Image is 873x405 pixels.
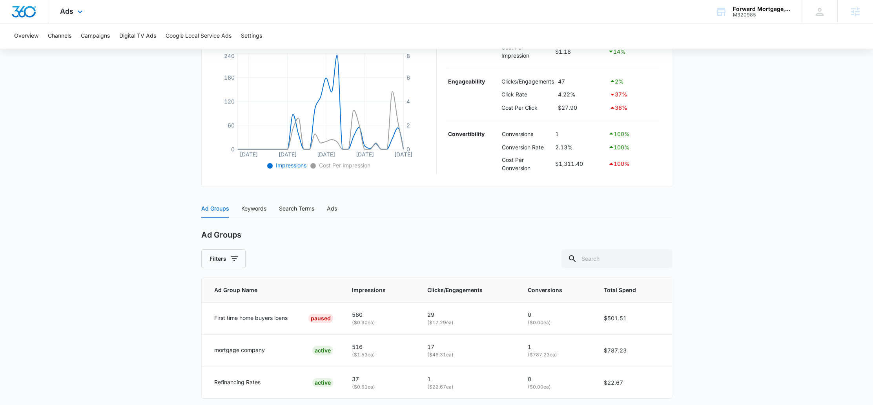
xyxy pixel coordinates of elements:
[30,46,70,51] div: Domain Overview
[48,24,71,49] button: Channels
[227,122,234,129] tspan: 60
[20,20,86,27] div: Domain: [DOMAIN_NAME]
[553,154,606,174] td: $1,311.40
[214,314,288,322] p: First time home buyers loans
[528,319,585,327] p: ( $0.00 ea)
[733,12,790,18] div: account id
[406,52,410,59] tspan: 8
[528,383,585,391] p: ( $0.00 ea)
[352,351,408,359] p: ( $1.53 ea)
[499,74,556,88] td: Clicks/Engagements
[528,351,585,359] p: ( $787.23 ea)
[352,375,408,383] p: 37
[201,230,241,240] h2: Ad Groups
[274,162,306,169] span: Impressions
[14,24,38,49] button: Overview
[278,151,296,157] tspan: [DATE]
[448,78,485,85] strong: Engageability
[201,249,246,268] button: Filters
[499,101,556,114] td: Cost Per Click
[60,7,73,15] span: Ads
[224,74,234,81] tspan: 180
[427,375,509,383] p: 1
[553,140,606,154] td: 2.13%
[528,311,585,319] p: 0
[166,24,231,49] button: Google Local Service Ads
[352,319,408,327] p: ( $0.90 ea)
[214,378,261,387] p: Refinancing Rates
[201,204,229,213] div: Ad Groups
[352,311,408,319] p: 560
[78,45,84,52] img: tab_keywords_by_traffic_grey.svg
[556,88,607,101] td: 4.22%
[427,311,509,319] p: 29
[81,24,110,49] button: Campaigns
[352,383,408,391] p: ( $0.61 ea)
[500,127,553,141] td: Conversions
[317,162,370,169] span: Cost Per Impression
[427,319,509,327] p: ( $17.29 ea)
[448,131,485,137] strong: Convertibility
[499,41,553,62] td: Cost Per Impression
[406,74,410,81] tspan: 6
[427,383,509,391] p: ( $22.67 ea)
[241,204,266,213] div: Keywords
[553,41,606,62] td: $1.18
[240,151,258,157] tspan: [DATE]
[231,146,234,153] tspan: 0
[427,343,509,351] p: 17
[528,286,574,294] span: Conversions
[608,159,657,169] div: 100 %
[224,52,234,59] tspan: 240
[608,142,657,152] div: 100 %
[312,378,333,387] div: ACTIVE
[312,346,333,355] div: ACTIVE
[500,154,553,174] td: Cost Per Conversion
[528,343,585,351] p: 1
[608,47,657,56] div: 14 %
[609,103,657,113] div: 36 %
[87,46,132,51] div: Keywords by Traffic
[406,146,410,153] tspan: 0
[733,6,790,12] div: account name
[224,98,234,105] tspan: 120
[279,204,314,213] div: Search Terms
[427,286,498,294] span: Clicks/Engagements
[406,98,410,105] tspan: 4
[594,367,671,398] td: $22.67
[21,45,27,52] img: tab_domain_overview_orange.svg
[317,151,335,157] tspan: [DATE]
[119,24,156,49] button: Digital TV Ads
[327,204,337,213] div: Ads
[594,302,671,334] td: $501.51
[528,375,585,383] p: 0
[241,24,262,49] button: Settings
[394,151,412,157] tspan: [DATE]
[561,249,672,268] input: Search
[22,13,38,19] div: v 4.0.25
[352,343,408,351] p: 516
[214,346,265,354] p: mortgage company
[553,127,606,141] td: 1
[608,129,657,138] div: 100 %
[352,286,397,294] span: Impressions
[13,13,19,19] img: logo_orange.svg
[609,90,657,99] div: 37 %
[406,122,410,129] tspan: 2
[214,286,322,294] span: Ad Group Name
[594,334,671,367] td: $787.23
[556,74,607,88] td: 47
[609,76,657,86] div: 2 %
[308,314,333,323] div: PAUSED
[556,101,607,114] td: $27.90
[604,286,647,294] span: Total Spend
[499,88,556,101] td: Click Rate
[427,351,509,359] p: ( $46.31 ea)
[13,20,19,27] img: website_grey.svg
[500,140,553,154] td: Conversion Rate
[355,151,374,157] tspan: [DATE]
